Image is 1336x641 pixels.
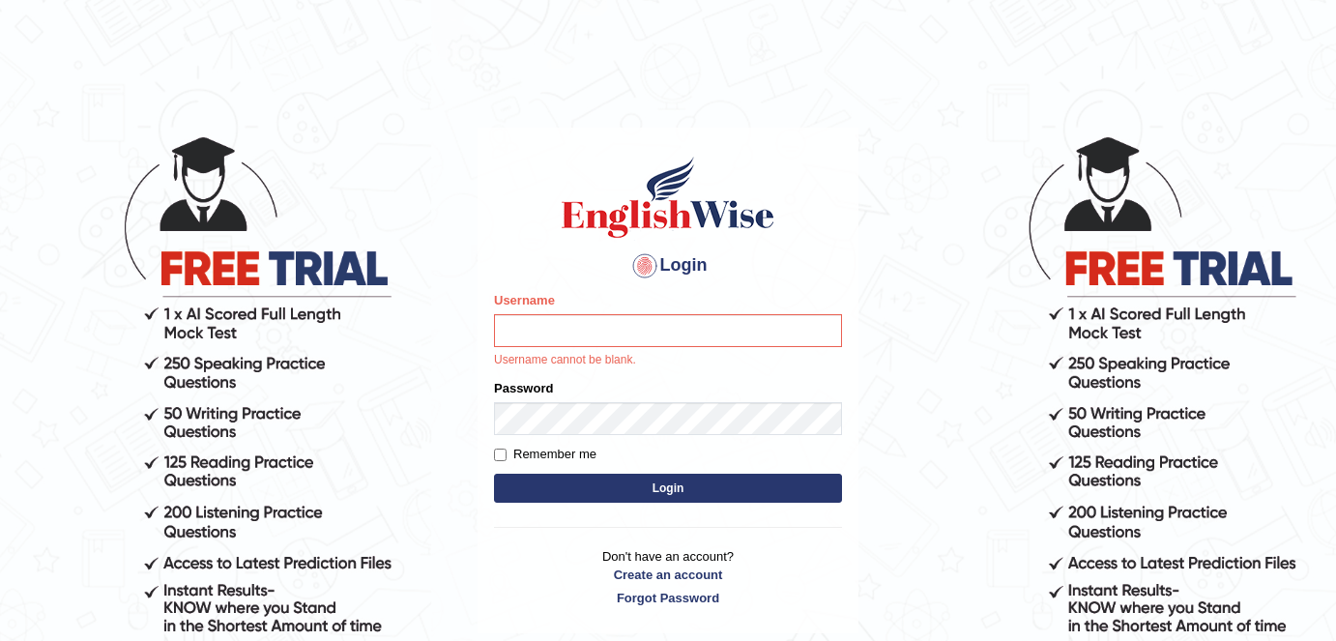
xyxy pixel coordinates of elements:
[558,154,778,241] img: Logo of English Wise sign in for intelligent practice with AI
[494,379,553,397] label: Password
[494,449,507,461] input: Remember me
[494,445,596,464] label: Remember me
[494,474,842,503] button: Login
[494,250,842,281] h4: Login
[494,547,842,607] p: Don't have an account?
[494,566,842,584] a: Create an account
[494,291,555,309] label: Username
[494,589,842,607] a: Forgot Password
[494,352,842,369] p: Username cannot be blank.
